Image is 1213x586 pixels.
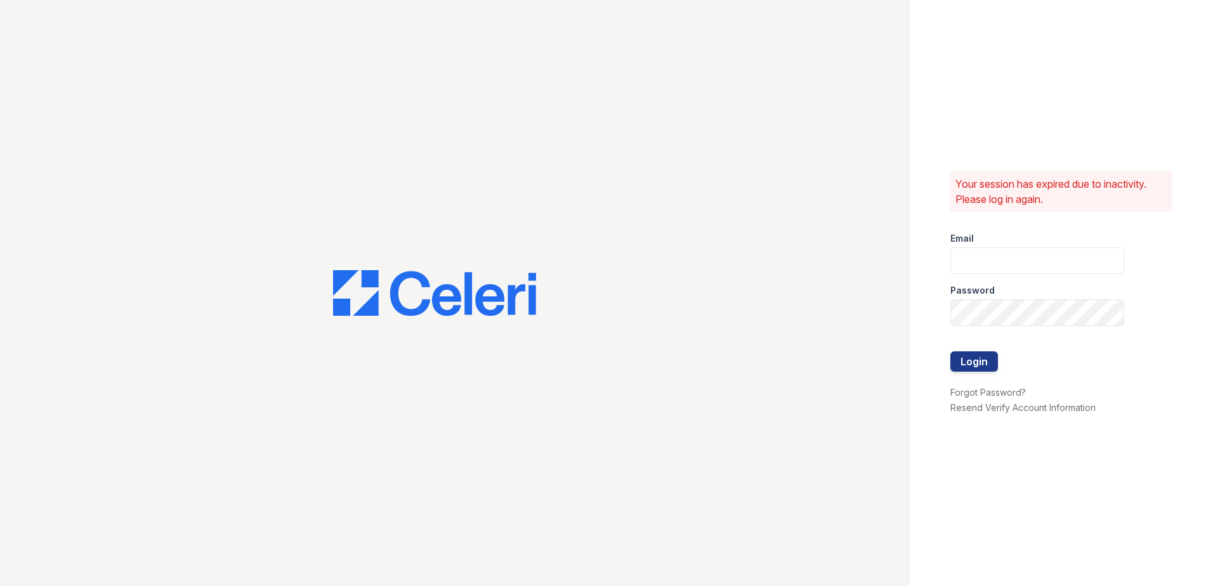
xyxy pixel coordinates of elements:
[950,351,998,372] button: Login
[333,270,536,316] img: CE_Logo_Blue-a8612792a0a2168367f1c8372b55b34899dd931a85d93a1a3d3e32e68fde9ad4.png
[950,232,974,245] label: Email
[955,176,1167,207] p: Your session has expired due to inactivity. Please log in again.
[950,284,995,297] label: Password
[950,402,1096,413] a: Resend Verify Account Information
[950,387,1026,398] a: Forgot Password?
